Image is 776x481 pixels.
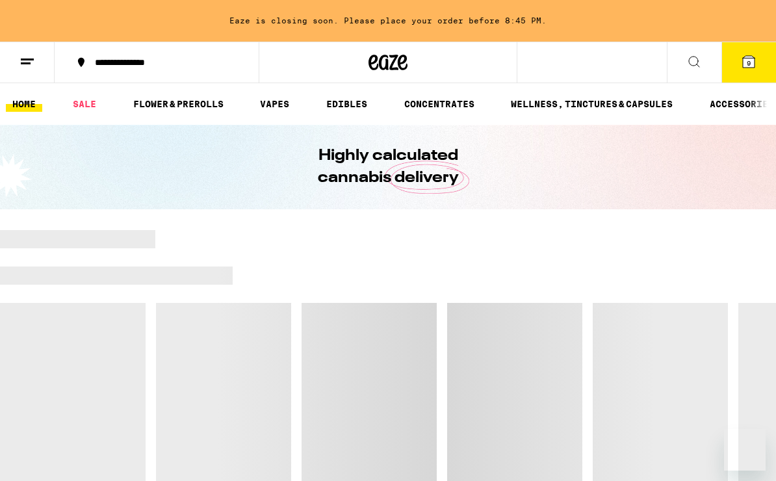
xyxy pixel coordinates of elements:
h1: Highly calculated cannabis delivery [281,145,495,189]
span: 9 [747,59,751,67]
a: EDIBLES [320,96,374,112]
a: HOME [6,96,42,112]
button: 9 [721,42,776,83]
a: SALE [66,96,103,112]
a: CONCENTRATES [398,96,481,112]
a: FLOWER & PREROLLS [127,96,230,112]
a: VAPES [253,96,296,112]
iframe: Button to launch messaging window [724,429,766,471]
a: WELLNESS, TINCTURES & CAPSULES [504,96,679,112]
